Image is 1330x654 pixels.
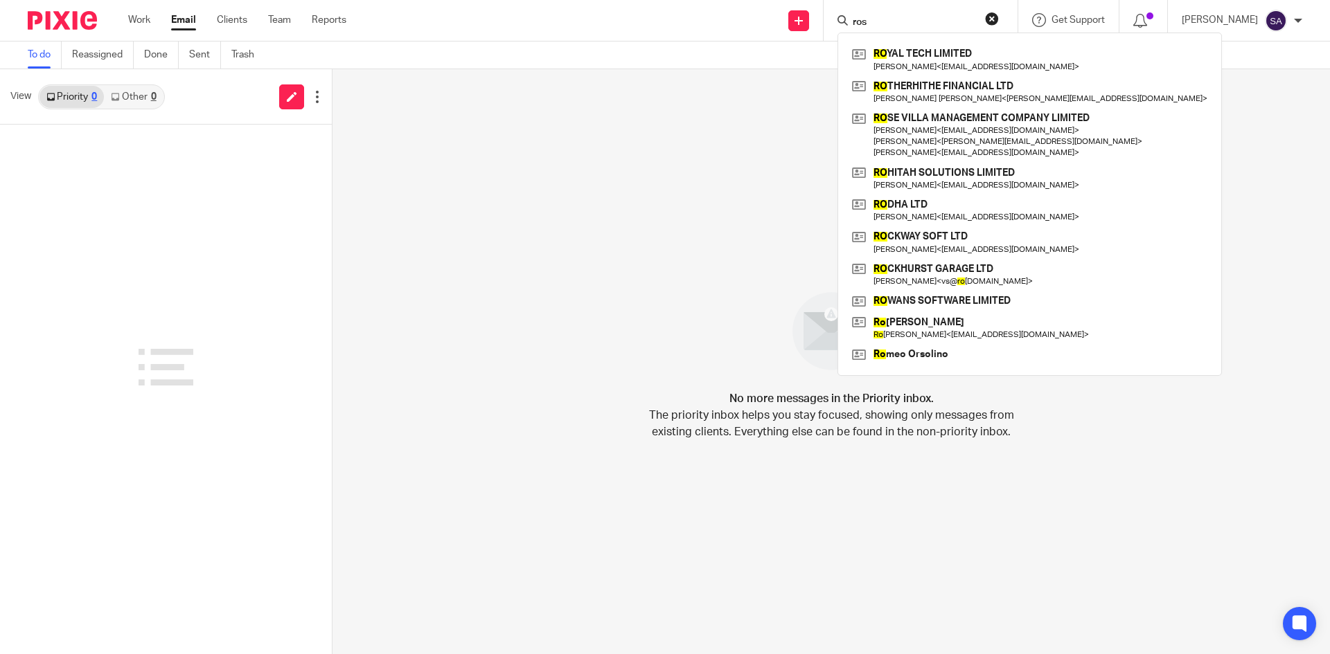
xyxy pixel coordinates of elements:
div: 0 [91,92,97,102]
input: Search [851,17,976,29]
a: Email [171,13,196,27]
a: Team [268,13,291,27]
a: Trash [231,42,265,69]
a: Work [128,13,150,27]
a: Reassigned [72,42,134,69]
a: Done [144,42,179,69]
img: image [783,283,880,379]
a: Sent [189,42,221,69]
span: View [10,89,31,104]
a: Reports [312,13,346,27]
img: svg%3E [1265,10,1287,32]
button: Clear [985,12,999,26]
a: Priority0 [39,86,104,108]
img: Pixie [28,11,97,30]
div: 0 [151,92,157,102]
a: To do [28,42,62,69]
a: Clients [217,13,247,27]
h4: No more messages in the Priority inbox. [729,390,934,407]
p: The priority inbox helps you stay focused, showing only messages from existing clients. Everythin... [648,407,1015,440]
p: [PERSON_NAME] [1182,13,1258,27]
a: Other0 [104,86,163,108]
span: Get Support [1052,15,1105,25]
